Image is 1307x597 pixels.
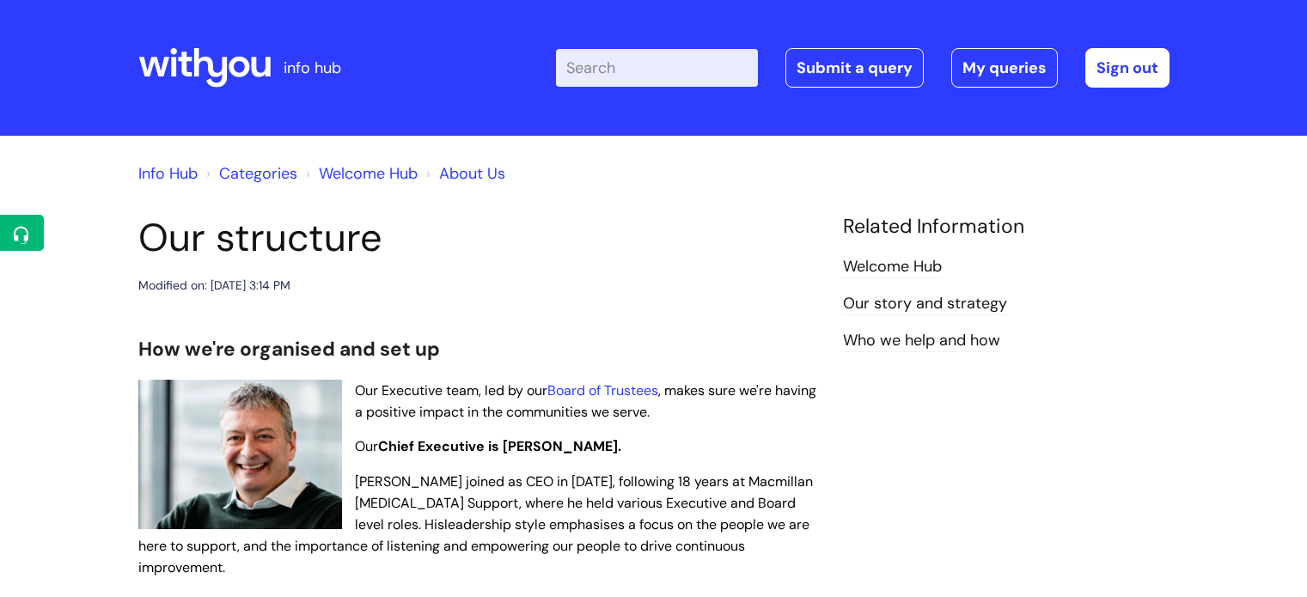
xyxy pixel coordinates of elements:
[556,48,1170,88] div: | -
[284,54,341,82] p: info hub
[422,160,505,187] li: About Us
[138,380,342,529] img: WithYou Chief Executive Simon Phillips pictured looking at the camera and smiling
[951,48,1058,88] a: My queries
[843,293,1007,315] a: Our story and strategy
[138,515,809,576] span: leadership style emphasises a focus on the people we are here to support, and the importance of l...
[138,215,817,261] h1: Our structure
[138,163,198,184] a: Info Hub
[547,381,658,399] a: Board of Trustees
[843,330,1000,352] a: Who we help and how
[439,163,505,184] a: About Us
[138,275,290,296] div: Modified on: [DATE] 3:14 PM
[355,381,816,421] span: Our Executive team, led by our , makes sure we're having a positive impact in the communities we ...
[556,49,758,87] input: Search
[843,256,942,278] a: Welcome Hub
[219,163,297,184] a: Categories
[378,437,621,455] strong: Chief Executive is [PERSON_NAME].
[138,337,440,362] span: How we're organised and set up
[302,160,418,187] li: Welcome Hub
[843,215,1170,239] h4: Related Information
[1085,48,1170,88] a: Sign out
[202,160,297,187] li: Solution home
[785,48,924,88] a: Submit a query
[355,437,621,455] span: Our
[319,163,418,184] a: Welcome Hub
[355,472,813,533] span: [PERSON_NAME] joined as CEO in [DATE], following 18 years at Macmillan [MEDICAL_DATA] Support, wh...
